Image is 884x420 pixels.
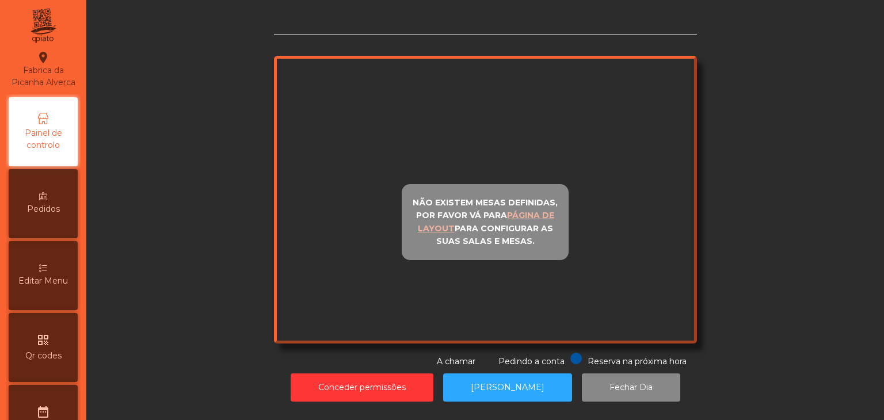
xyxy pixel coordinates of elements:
u: página de layout [418,210,555,234]
p: Não existem mesas definidas, por favor vá para para configurar as suas salas e mesas. [407,196,563,248]
span: Painel de controlo [12,127,75,151]
span: Qr codes [25,350,62,362]
i: location_on [36,51,50,64]
span: Pedidos [27,203,60,215]
div: Fabrica da Picanha Alverca [9,51,77,89]
span: Pedindo a conta [498,356,565,366]
i: date_range [36,405,50,419]
button: Conceder permissões [291,373,433,402]
button: Fechar Dia [582,373,680,402]
button: [PERSON_NAME] [443,373,572,402]
span: A chamar [437,356,475,366]
span: Reserva na próxima hora [588,356,687,366]
img: qpiato [29,6,57,46]
span: Editar Menu [18,275,68,287]
i: qr_code [36,333,50,347]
